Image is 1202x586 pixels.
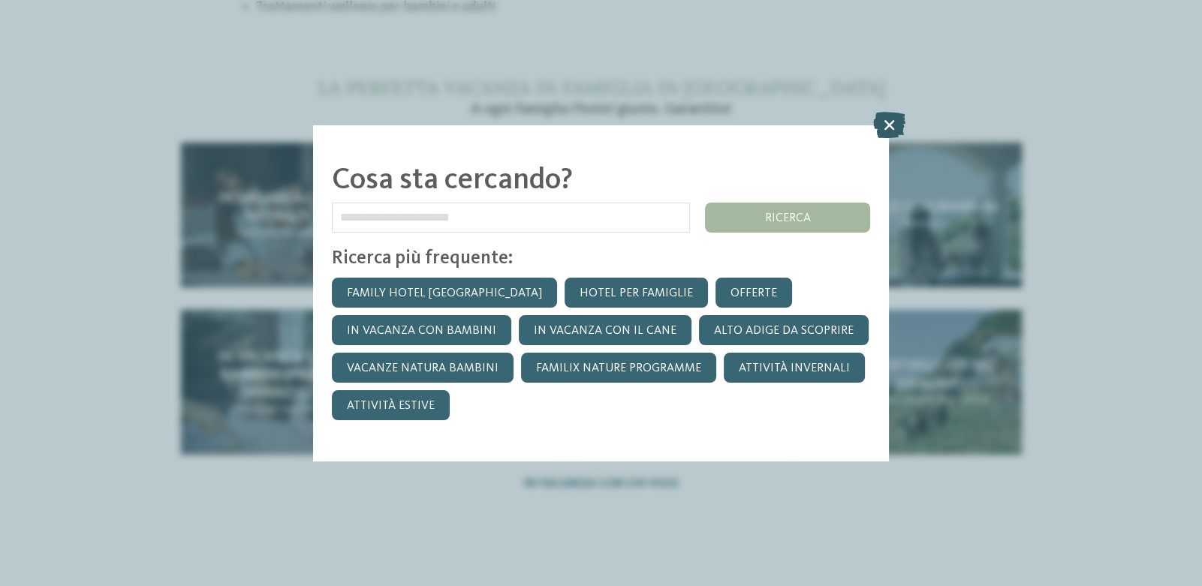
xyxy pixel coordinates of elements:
a: Hotel per famiglie [565,278,708,308]
span: Cosa sta cercando? [332,166,573,196]
a: Familix Nature Programme [521,353,716,383]
a: Family hotel [GEOGRAPHIC_DATA] [332,278,557,308]
a: Attività invernali [724,353,865,383]
a: Attività estive [332,390,450,420]
a: In vacanza con bambini [332,315,511,345]
a: In vacanza con il cane [519,315,691,345]
a: Vacanze natura bambini [332,353,514,383]
a: Alto Adige da scoprire [699,315,869,345]
a: Offerte [715,278,792,308]
span: Ricerca più frequente: [332,249,513,268]
div: ricerca [705,203,870,233]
